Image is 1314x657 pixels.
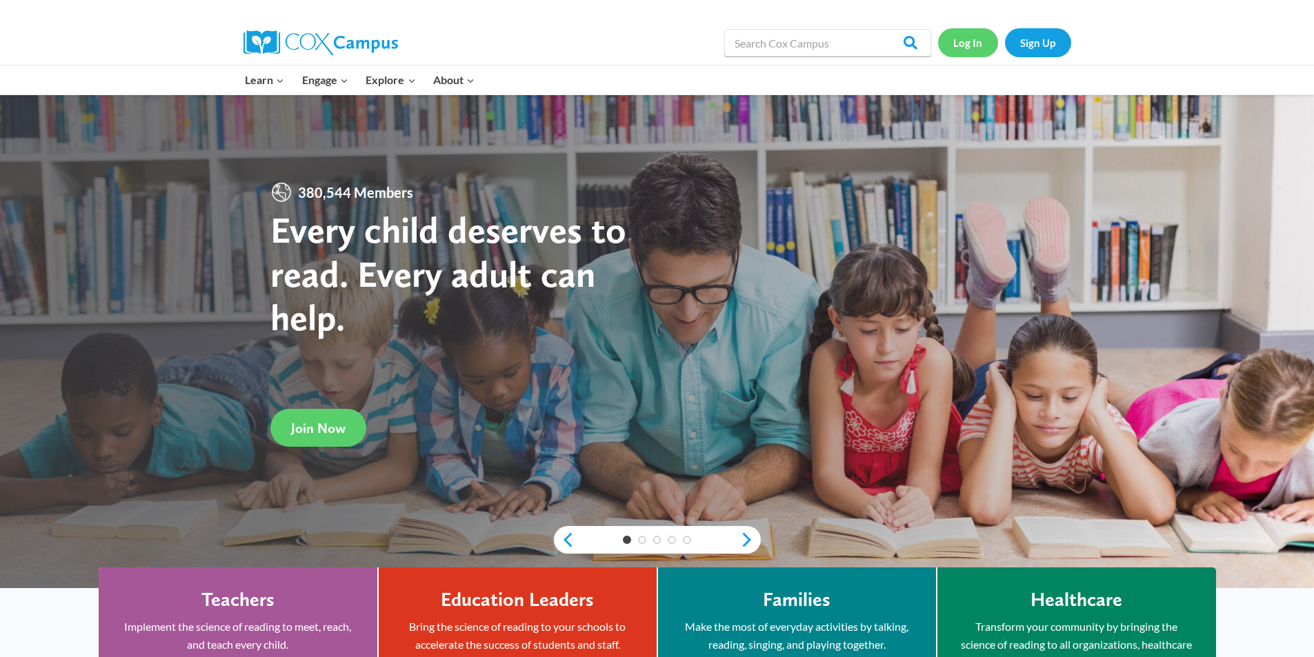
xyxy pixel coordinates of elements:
[424,65,484,94] button: Child menu of About
[938,28,998,57] a: Log In
[399,618,636,653] p: Bring the science of reading to your schools to accelerate the success of students and staff.
[291,420,346,436] span: Join Now
[938,28,1071,57] nav: Secondary Navigation
[292,181,419,203] span: 380,544 Members
[1031,588,1122,611] h4: Healthcare
[357,65,425,94] button: Child menu of Explore
[201,588,275,611] h4: Teachers
[623,536,631,544] a: 1
[441,588,594,611] h4: Education Leaders
[293,65,357,94] button: Child menu of Engage
[243,30,398,55] img: Cox Campus
[1005,28,1071,57] a: Sign Up
[237,65,294,94] button: Child menu of Learn
[119,618,357,653] p: Implement the science of reading to meet, reach, and teach every child.
[237,65,484,94] nav: Primary Navigation
[668,536,676,544] a: 4
[554,532,575,548] a: previous
[724,29,931,57] input: Search Cox Campus
[683,536,691,544] a: 5
[270,409,366,447] a: Join Now
[554,526,761,554] div: content slider buttons
[653,536,661,544] a: 3
[270,208,626,339] strong: Every child deserves to read. Every adult can help.
[740,532,761,548] a: next
[763,588,830,611] h4: Families
[679,618,915,653] p: Make the most of everyday activities by talking, reading, singing, and playing together.
[638,536,646,544] a: 2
